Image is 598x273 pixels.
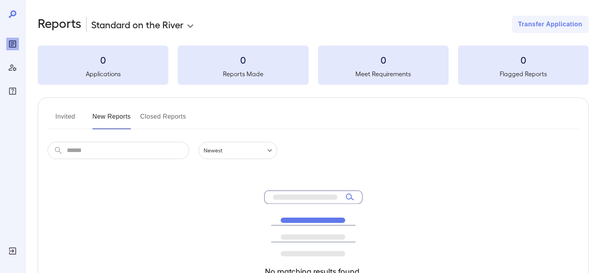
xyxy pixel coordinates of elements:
[458,53,589,66] h3: 0
[512,16,589,33] button: Transfer Application
[6,85,19,97] div: FAQ
[199,142,277,159] div: Newest
[318,69,449,79] h5: Meet Requirements
[91,18,184,31] p: Standard on the River
[140,110,186,129] button: Closed Reports
[38,46,589,85] summary: 0Applications0Reports Made0Meet Requirements0Flagged Reports
[38,53,168,66] h3: 0
[38,16,81,33] h2: Reports
[92,110,131,129] button: New Reports
[38,69,168,79] h5: Applications
[178,53,308,66] h3: 0
[458,69,589,79] h5: Flagged Reports
[6,61,19,74] div: Manage Users
[178,69,308,79] h5: Reports Made
[6,245,19,257] div: Log Out
[48,110,83,129] button: Invited
[6,38,19,50] div: Reports
[318,53,449,66] h3: 0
